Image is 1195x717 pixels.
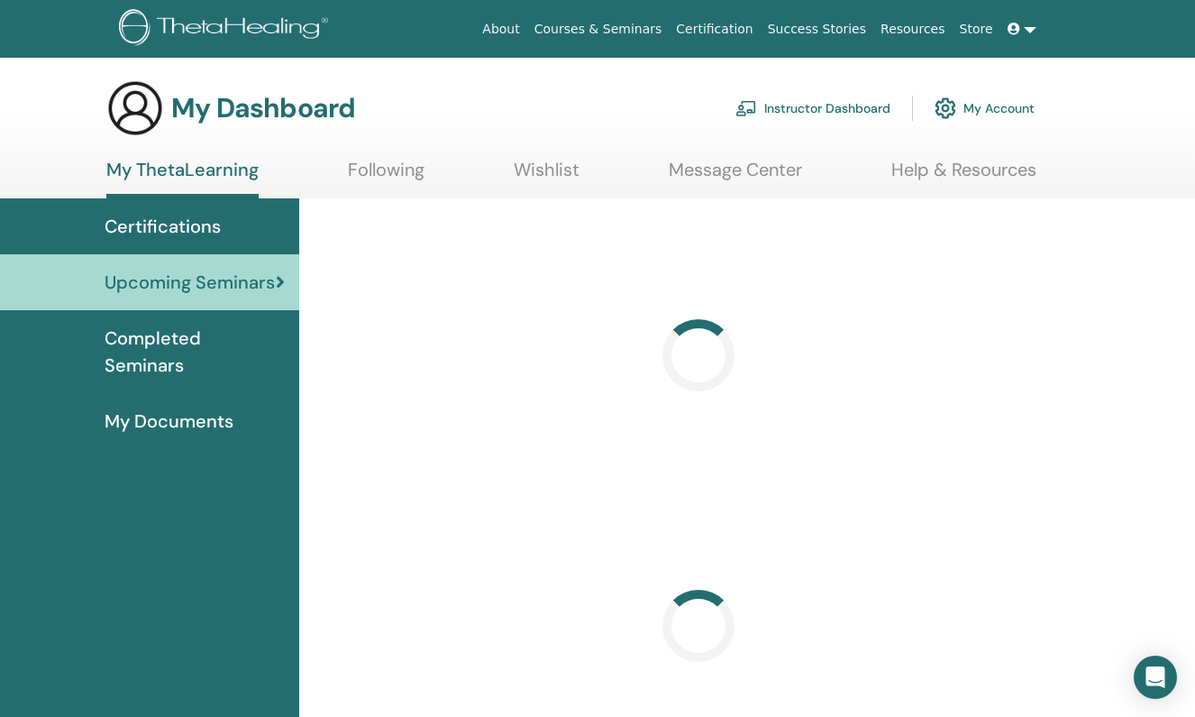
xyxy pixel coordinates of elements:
a: Store [953,13,1000,46]
img: generic-user-icon.jpg [106,79,164,137]
a: Certification [669,13,760,46]
span: Completed Seminars [105,325,285,379]
a: Success Stories [761,13,873,46]
span: Certifications [105,213,221,240]
a: Resources [873,13,953,46]
span: Upcoming Seminars [105,269,275,296]
a: About [475,13,526,46]
a: Following [348,159,424,194]
a: Wishlist [514,159,579,194]
a: Courses & Seminars [527,13,670,46]
a: Help & Resources [891,159,1036,194]
div: Open Intercom Messenger [1134,656,1177,699]
img: logo.png [119,9,334,50]
span: My Documents [105,408,233,435]
a: Message Center [669,159,802,194]
h3: My Dashboard [171,92,355,124]
img: chalkboard-teacher.svg [735,100,757,116]
a: Instructor Dashboard [735,88,890,128]
img: cog.svg [935,93,956,124]
a: My ThetaLearning [106,159,259,198]
a: My Account [935,88,1035,128]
